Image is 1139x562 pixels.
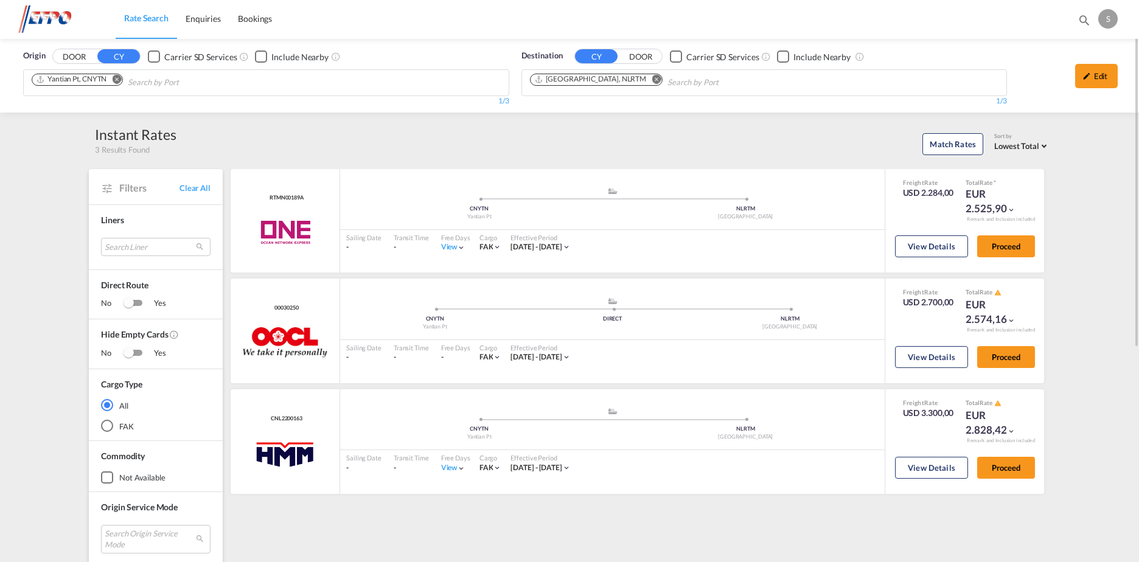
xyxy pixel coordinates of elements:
div: Transit Time [394,343,429,352]
span: FAK [479,352,493,361]
button: CY [575,49,618,63]
span: Destination [521,50,563,62]
div: Yantian Pt [346,433,613,441]
div: - [441,352,444,363]
span: No [101,347,124,359]
div: Remark and Inclusion included [958,327,1044,333]
md-icon: icon-chevron-down [1007,206,1015,214]
div: USD 2.284,00 [903,187,954,199]
md-icon: icon-alert [994,400,1001,407]
md-icon: icon-chevron-down [1007,427,1015,435]
span: Clear All [179,182,211,193]
div: Instant Rates [95,125,176,144]
div: 01 Aug 2025 - 14 Aug 2025 [510,463,562,473]
div: DIRECT [524,315,702,323]
div: - [394,463,429,473]
md-icon: icon-chevron-down [493,353,501,361]
div: Yantian Pt [346,213,613,221]
button: CY [97,49,140,63]
img: d38966e06f5511efa686cdb0e1f57a29.png [18,5,100,33]
div: Include Nearby [793,51,851,63]
div: Contract / Rate Agreement / Tariff / Spot Pricing Reference Number: CNL2200163 [268,415,302,423]
div: Cargo [479,233,502,242]
md-icon: icon-chevron-down [493,243,501,251]
button: Match Rates [922,133,983,155]
div: Carrier SD Services [164,51,237,63]
div: not available [119,472,165,483]
div: 1/3 [521,96,1008,106]
md-chips-wrap: Chips container. Use arrow keys to select chips. [528,70,789,92]
div: Transit Time [394,453,429,462]
md-icon: Unchecked: Search for CY (Container Yard) services for all selected carriers.Checked : Search for... [761,52,771,61]
span: Yes [142,347,166,359]
div: USD 2.700,00 [903,296,954,308]
img: HMM [253,438,317,468]
button: Remove [644,74,662,86]
div: Press delete to remove this chip. [534,74,649,85]
span: FAK [479,463,493,472]
span: Origin Service Mode [101,502,178,512]
div: Total Rate [966,178,1026,187]
input: Search by Port [128,73,243,92]
span: [DATE] - [DATE] [510,463,562,472]
div: - [346,463,381,473]
md-icon: icon-chevron-down [1007,316,1015,325]
div: - [394,352,429,363]
img: ONE [246,217,324,248]
span: Rate Search [124,13,169,23]
md-icon: icon-alert [994,289,1001,296]
div: Press delete to remove this chip. [36,74,109,85]
button: Remove [104,74,122,86]
div: - [394,242,429,252]
span: Hide Empty Cards [101,328,211,347]
button: Proceed [977,346,1035,368]
div: icon-pencilEdit [1075,64,1118,88]
button: icon-alert [993,288,1001,297]
div: Yantian Pt [346,323,524,331]
span: No [101,297,124,310]
div: Remark and Inclusion included [958,216,1044,223]
md-icon: icon-chevron-down [493,463,501,472]
div: Sort by [994,133,1050,140]
div: NLRTM [613,205,879,213]
div: Rotterdam, NLRTM [534,74,647,85]
span: Subject to Remarks [992,179,996,186]
div: [GEOGRAPHIC_DATA] [613,433,879,441]
div: Free Days [441,233,470,242]
div: Transit Time [394,233,429,242]
div: Free Days [441,453,470,462]
md-chips-wrap: Chips container. Use arrow keys to select chips. [30,70,248,92]
md-icon: assets/icons/custom/ship-fill.svg [605,188,620,194]
div: Carrier SD Services [686,51,759,63]
md-checkbox: Checkbox No Ink [670,50,759,63]
div: - [346,352,381,363]
md-radio-button: FAK [101,420,211,432]
div: EUR 2.525,90 [966,187,1026,216]
md-icon: Unchecked: Ignores neighbouring ports when fetching rates.Checked : Includes neighbouring ports w... [855,52,865,61]
md-radio-button: All [101,399,211,411]
div: Yantian Pt, CNYTN [36,74,106,85]
div: Effective Period [510,453,571,462]
md-icon: assets/icons/custom/ship-fill.svg [605,408,620,414]
img: OOCL [243,327,328,358]
div: CNYTN [346,425,613,433]
button: View Details [895,346,968,368]
div: EUR 2.828,42 [966,408,1026,437]
div: s [1098,9,1118,29]
span: [DATE] - [DATE] [510,352,562,361]
button: View Details [895,235,968,257]
button: DOOR [619,50,662,64]
span: RTMN00189A [266,194,304,202]
span: Filters [119,181,179,195]
span: FAK [479,242,493,251]
span: Commodity [101,451,145,461]
md-select: Select: Lowest Total [994,138,1050,152]
md-icon: icon-magnify [1078,13,1091,27]
div: Effective Period [510,343,571,352]
div: NLRTM [701,315,879,323]
div: Freight Rate [903,288,954,296]
span: Liners [101,215,124,225]
input: Search by Port [667,73,783,92]
md-icon: icon-chevron-down [562,243,571,251]
span: Origin [23,50,45,62]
